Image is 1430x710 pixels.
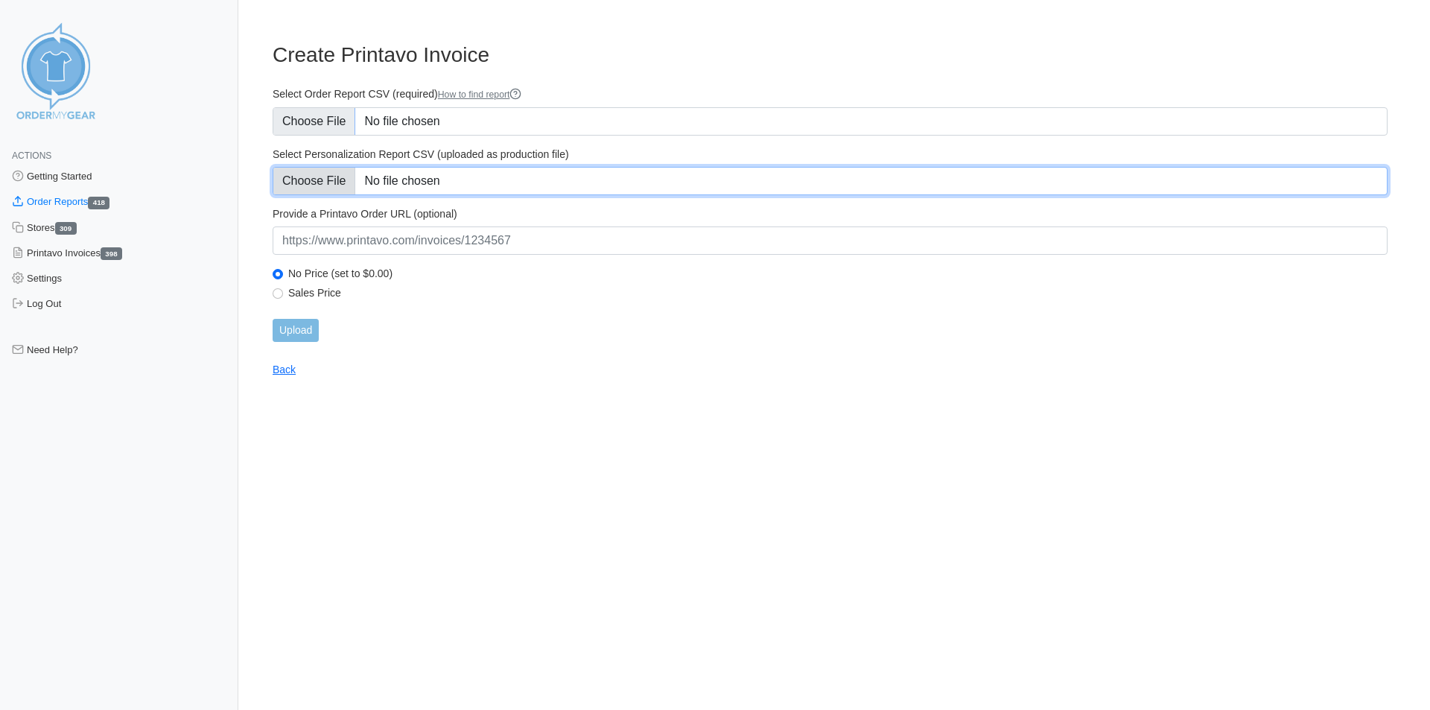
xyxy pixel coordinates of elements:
[88,197,109,209] span: 418
[273,207,1388,221] label: Provide a Printavo Order URL (optional)
[12,150,51,161] span: Actions
[55,222,77,235] span: 309
[288,267,1388,280] label: No Price (set to $0.00)
[273,42,1388,68] h3: Create Printavo Invoice
[101,247,122,260] span: 398
[288,286,1388,299] label: Sales Price
[273,148,1388,161] label: Select Personalization Report CSV (uploaded as production file)
[273,226,1388,255] input: https://www.printavo.com/invoices/1234567
[273,364,296,375] a: Back
[438,89,522,100] a: How to find report
[273,87,1388,101] label: Select Order Report CSV (required)
[273,319,319,342] input: Upload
